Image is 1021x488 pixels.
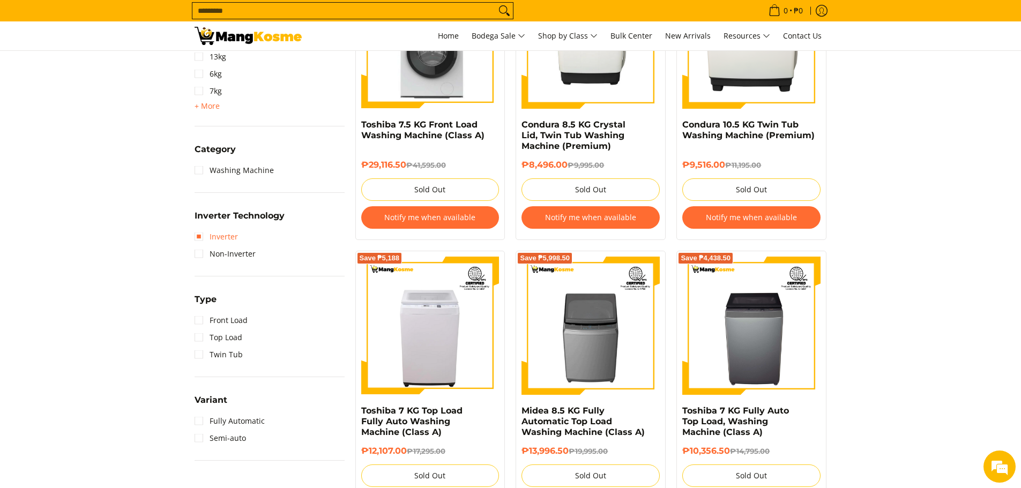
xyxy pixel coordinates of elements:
span: Bodega Sale [472,29,525,43]
a: 6kg [195,65,222,82]
del: ₱14,795.00 [730,447,770,455]
nav: Main Menu [312,21,827,50]
a: Fully Automatic [195,412,265,430]
span: Inverter Technology [195,212,285,220]
button: Sold Out [521,464,660,487]
span: Contact Us [783,31,822,41]
span: Home [438,31,459,41]
a: Contact Us [778,21,827,50]
h6: ₱13,996.50 [521,446,660,456]
em: Submit [157,330,195,344]
button: Sold Out [361,464,500,487]
button: Search [496,3,513,19]
a: Front Load [195,312,248,329]
img: Toshiba 7 KG Top Load Fully Auto Washing Machine (Class A) [361,257,500,395]
h6: ₱29,116.50 [361,160,500,170]
span: Save ₱4,438.50 [681,255,731,261]
span: ₱0 [792,7,804,14]
img: Toshiba 7 KG Fully Auto Top Load, Washing Machine (Class A) [682,257,821,395]
a: Bulk Center [605,21,658,50]
a: 13kg [195,48,226,65]
del: ₱11,195.00 [725,161,761,169]
summary: Open [195,396,227,412]
span: Shop by Class [538,29,598,43]
span: We are offline. Please leave us a message. [23,135,187,243]
span: Save ₱5,998.50 [520,255,570,261]
h6: ₱12,107.00 [361,446,500,456]
span: Resources [724,29,770,43]
span: 0 [782,7,789,14]
del: ₱17,295.00 [407,447,445,455]
img: Midea 8.5 KG Fully Automatic Top Load Washing Machine (Class A) [521,257,660,395]
a: Resources [718,21,776,50]
a: Condura 8.5 KG Crystal Lid, Twin Tub Washing Machine (Premium) [521,119,625,151]
a: Non-Inverter [195,245,256,262]
span: Category [195,145,236,154]
div: Minimize live chat window [176,5,202,31]
del: ₱9,995.00 [568,161,604,169]
del: ₱19,995.00 [569,447,608,455]
button: Sold Out [682,464,821,487]
textarea: Type your message and click 'Submit' [5,292,204,330]
button: Sold Out [521,178,660,201]
summary: Open [195,295,217,312]
summary: Open [195,100,220,112]
span: Variant [195,396,227,404]
a: New Arrivals [660,21,716,50]
div: Leave a message [56,60,180,74]
a: Toshiba 7 KG Top Load Fully Auto Washing Machine (Class A) [361,406,463,437]
a: 7kg [195,82,222,100]
button: Notify me when available [361,206,500,229]
h6: ₱9,516.00 [682,160,821,170]
a: Shop by Class [533,21,603,50]
span: Bulk Center [610,31,652,41]
a: Condura 10.5 KG Twin Tub Washing Machine (Premium) [682,119,815,140]
a: Bodega Sale [466,21,531,50]
a: Home [433,21,464,50]
span: Type [195,295,217,304]
span: • [765,5,806,17]
del: ₱41,595.00 [406,161,446,169]
span: + More [195,102,220,110]
span: New Arrivals [665,31,711,41]
a: Inverter [195,228,238,245]
summary: Open [195,212,285,228]
a: Toshiba 7.5 KG Front Load Washing Machine (Class A) [361,119,485,140]
button: Sold Out [361,178,500,201]
h6: ₱10,356.50 [682,446,821,456]
a: Washing Machine [195,162,274,179]
a: Twin Tub [195,346,243,363]
h6: ₱8,496.00 [521,160,660,170]
summary: Open [195,145,236,162]
a: Semi-auto [195,430,246,447]
button: Notify me when available [521,206,660,229]
button: Notify me when available [682,206,821,229]
img: Washing Machines l Mang Kosme: Home Appliances Warehouse Sale Partner [195,27,302,45]
a: Top Load [195,329,242,346]
a: Midea 8.5 KG Fully Automatic Top Load Washing Machine (Class A) [521,406,645,437]
span: Save ₱5,188 [360,255,400,261]
a: Toshiba 7 KG Fully Auto Top Load, Washing Machine (Class A) [682,406,789,437]
button: Sold Out [682,178,821,201]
